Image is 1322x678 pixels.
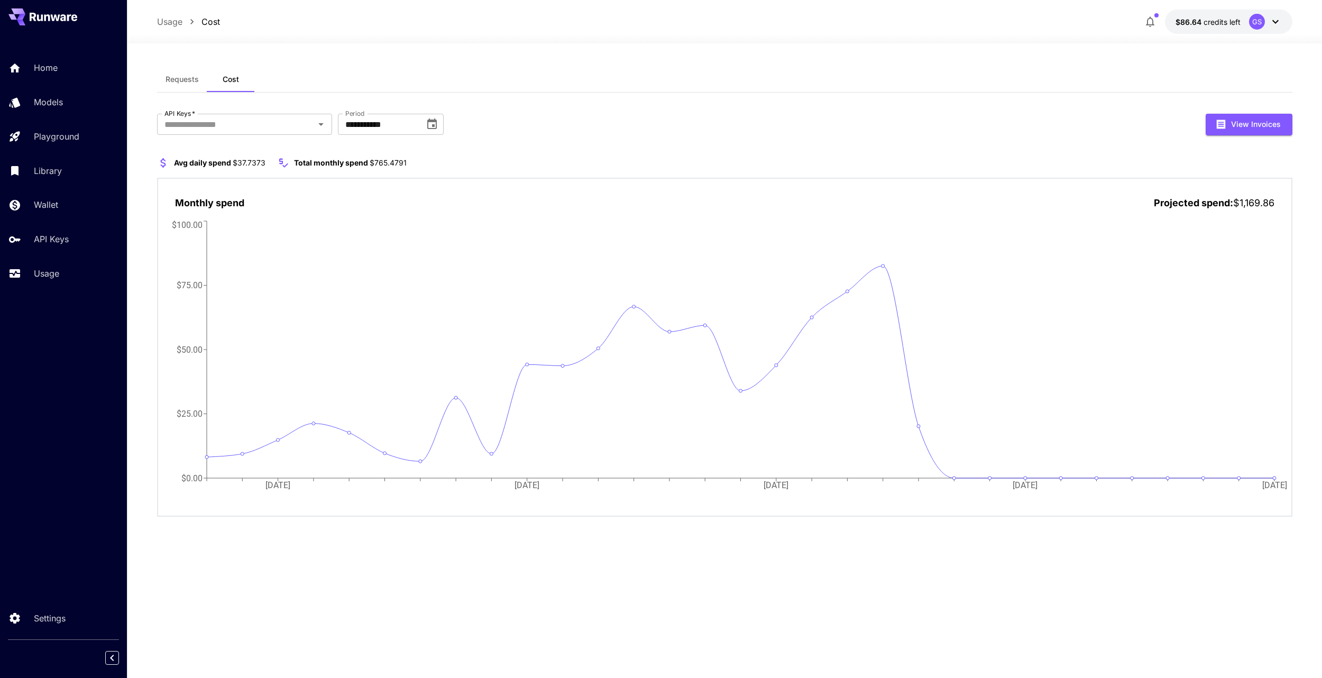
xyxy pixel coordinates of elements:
a: View Invoices [1206,118,1292,129]
p: Monthly spend [175,196,244,210]
tspan: $75.00 [177,280,203,290]
p: Wallet [34,198,58,211]
span: $37.7373 [233,158,265,167]
span: Avg daily spend [174,158,231,167]
div: $86.63912 [1176,16,1241,28]
tspan: [DATE] [265,480,290,490]
span: credits left [1204,17,1241,26]
nav: breadcrumb [157,15,220,28]
button: Collapse sidebar [105,651,119,665]
span: Requests [166,75,199,84]
label: API Keys [164,109,195,118]
span: $1,169.86 [1233,197,1274,208]
p: Usage [34,267,59,280]
tspan: $0.00 [181,473,203,483]
tspan: $50.00 [177,344,203,354]
a: Cost [201,15,220,28]
p: Models [34,96,63,108]
p: API Keys [34,233,69,245]
span: $86.64 [1176,17,1204,26]
p: Playground [34,130,79,143]
button: Open [314,117,328,132]
tspan: $100.00 [172,219,203,230]
span: Cost [223,75,239,84]
tspan: [DATE] [1013,480,1038,490]
span: Projected spend: [1154,197,1233,208]
button: $86.63912GS [1165,10,1292,34]
p: Library [34,164,62,177]
tspan: [DATE] [764,480,788,490]
tspan: $25.00 [177,409,203,419]
button: View Invoices [1206,114,1292,135]
a: Usage [157,15,182,28]
div: Collapse sidebar [113,648,127,667]
div: GS [1249,14,1265,30]
label: Period [345,109,365,118]
span: $765.4791 [370,158,407,167]
tspan: [DATE] [515,480,539,490]
span: Total monthly spend [294,158,368,167]
p: Settings [34,612,66,625]
tspan: [DATE] [1262,480,1287,490]
p: Home [34,61,58,74]
button: Choose date, selected date is Aug 1, 2025 [421,114,443,135]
